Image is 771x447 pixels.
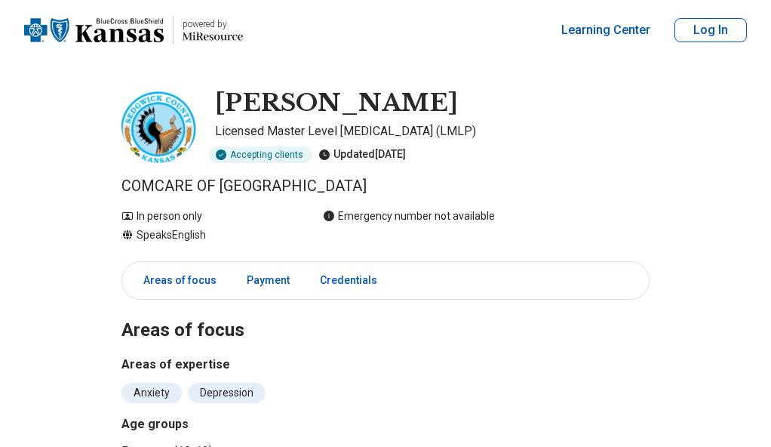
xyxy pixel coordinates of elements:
a: Credentials [311,265,395,296]
p: COMCARE OF [GEOGRAPHIC_DATA] [121,175,650,196]
div: Speaks English [121,227,293,243]
h2: Areas of focus [121,282,650,344]
button: Log In [674,18,747,42]
div: In person only [121,208,293,224]
a: Areas of focus [125,265,226,296]
li: Anxiety [121,383,182,403]
img: Janna Walsh, Licensed Master Level Psychologist (LMLP) [121,88,197,163]
p: powered by [183,18,243,30]
h1: [PERSON_NAME] [215,88,458,119]
h3: Areas of expertise [121,356,650,374]
p: Licensed Master Level [MEDICAL_DATA] (LMLP) [215,122,650,140]
div: Accepting clients [209,146,312,163]
a: Learning Center [561,21,650,39]
div: Updated [DATE] [318,146,406,163]
a: Payment [238,265,299,296]
a: Home page [24,6,243,54]
h3: Age groups [121,415,379,433]
li: Depression [188,383,266,403]
div: Emergency number not available [323,208,495,224]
